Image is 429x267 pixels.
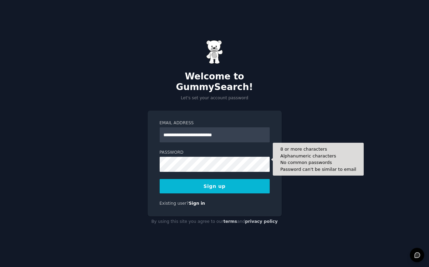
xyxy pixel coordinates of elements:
a: privacy policy [245,219,278,224]
label: Password [160,150,270,156]
p: Let's set your account password [148,95,282,101]
a: terms [223,219,237,224]
div: By using this site you agree to our and [148,216,282,227]
h2: Welcome to GummySearch! [148,71,282,93]
button: Sign up [160,179,270,193]
img: Gummy Bear [206,40,223,64]
label: Email Address [160,120,270,126]
a: Sign in [189,201,205,206]
span: Existing user? [160,201,189,206]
